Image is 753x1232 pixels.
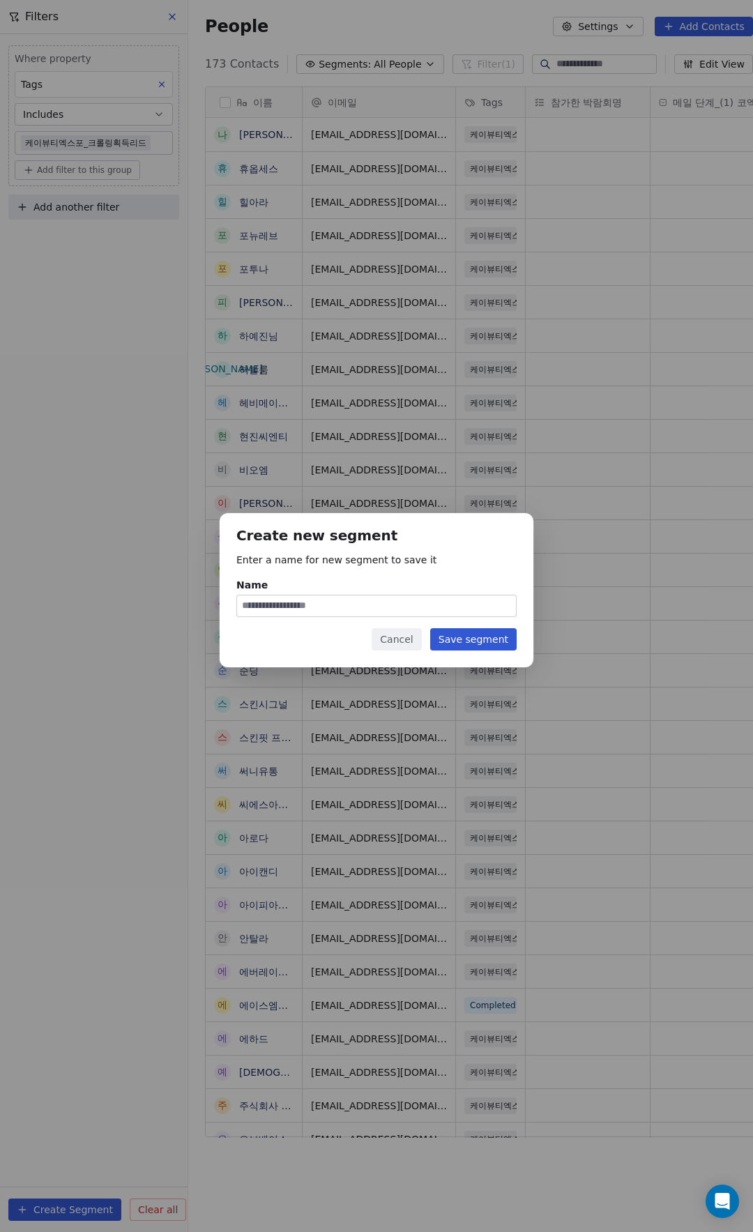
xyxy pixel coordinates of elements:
[236,530,517,545] h1: Create new segment
[236,553,517,567] p: Enter a name for new segment to save it
[372,628,421,651] button: Cancel
[236,578,517,592] div: Name
[430,628,517,651] button: Save segment
[237,595,516,616] input: Name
